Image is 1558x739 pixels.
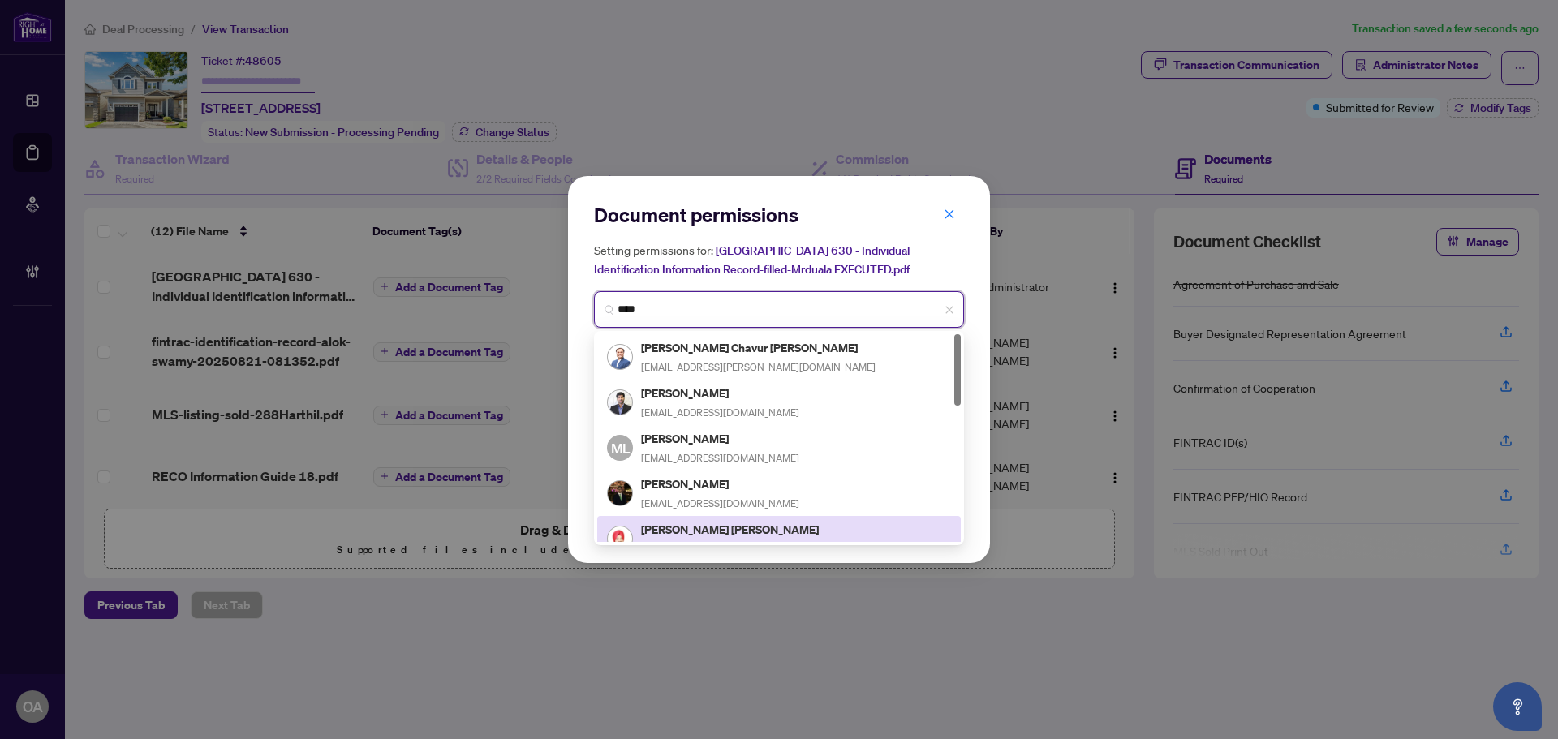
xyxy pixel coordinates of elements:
h5: [PERSON_NAME] Chavur [PERSON_NAME] [641,338,876,357]
span: [EMAIL_ADDRESS][PERSON_NAME][DOMAIN_NAME] [641,361,876,373]
span: [EMAIL_ADDRESS][DOMAIN_NAME] [641,497,799,509]
button: Open asap [1493,682,1542,731]
img: Profile Icon [608,481,632,505]
span: close [944,208,955,220]
h5: [PERSON_NAME] [641,429,799,448]
img: Profile Icon [608,390,632,415]
h2: Document permissions [594,202,964,228]
span: [GEOGRAPHIC_DATA] 630 - Individual Identification Information Record-filled-Mrduala EXECUTED.pdf [594,243,910,277]
img: Profile Icon [608,345,632,369]
h5: [PERSON_NAME] [641,475,799,493]
h5: [PERSON_NAME] [PERSON_NAME] [641,520,876,539]
img: search_icon [605,305,614,315]
span: close [945,305,954,315]
span: ML [610,437,630,459]
h5: Setting permissions for: [594,241,964,278]
span: [EMAIL_ADDRESS][DOMAIN_NAME] [641,452,799,464]
span: [EMAIL_ADDRESS][DOMAIN_NAME] [641,406,799,419]
h5: [PERSON_NAME] [641,384,799,402]
img: Profile Icon [608,526,632,551]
